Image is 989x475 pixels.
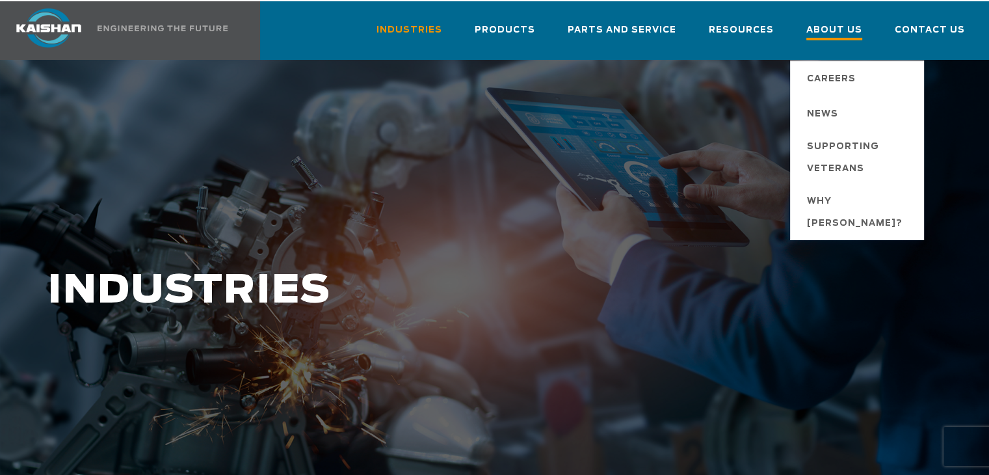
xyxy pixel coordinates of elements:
a: News [794,96,924,131]
span: Supporting Veterans [807,136,911,180]
a: Resources [709,13,774,57]
a: Careers [794,61,924,96]
span: Why [PERSON_NAME]? [807,191,911,235]
a: Products [475,13,535,57]
a: Industries [376,13,442,57]
h1: INDUSTRIES [47,269,790,313]
span: About Us [806,23,862,40]
span: News [807,103,838,126]
a: Parts and Service [568,13,676,57]
span: Contact Us [895,23,965,38]
a: Contact Us [895,13,965,57]
a: Supporting Veterans [794,131,924,185]
img: Engineering the future [98,25,228,31]
a: Why [PERSON_NAME]? [794,185,924,240]
span: Careers [807,68,856,90]
span: Products [475,23,535,38]
span: Industries [376,23,442,38]
span: Parts and Service [568,23,676,38]
span: Resources [709,23,774,38]
a: About Us [806,13,862,60]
